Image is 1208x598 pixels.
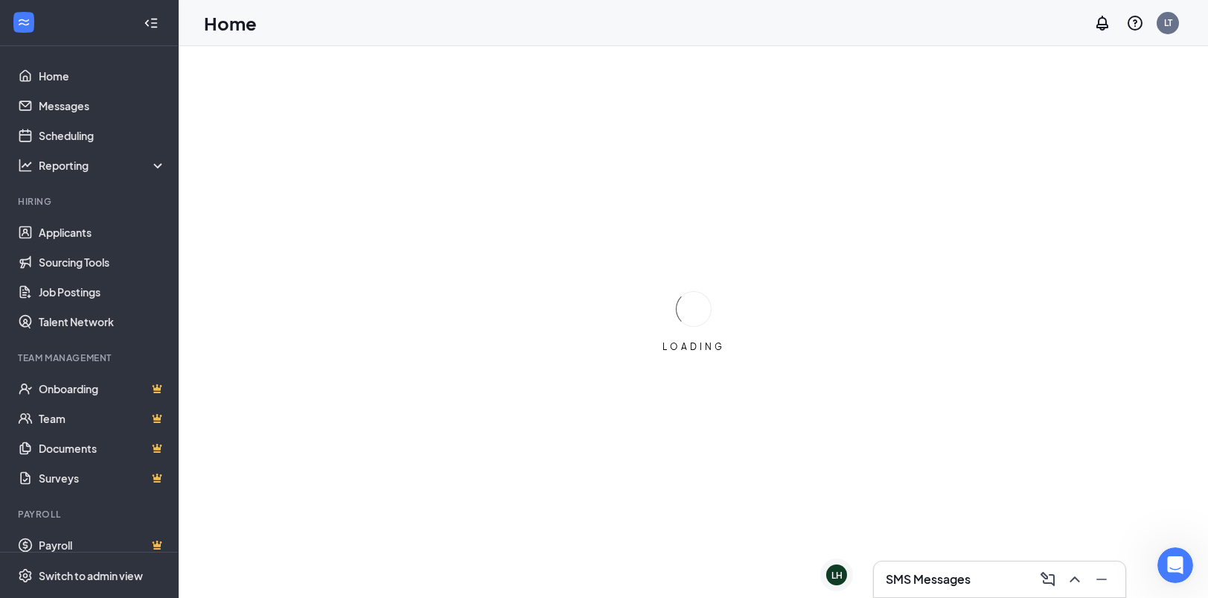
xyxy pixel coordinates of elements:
[39,404,166,433] a: TeamCrown
[39,463,166,493] a: SurveysCrown
[1066,570,1084,588] svg: ChevronUp
[1036,567,1060,591] button: ComposeMessage
[1039,570,1057,588] svg: ComposeMessage
[16,15,31,30] svg: WorkstreamLogo
[39,158,167,173] div: Reporting
[39,568,143,583] div: Switch to admin view
[39,217,166,247] a: Applicants
[1090,567,1113,591] button: Minimize
[18,352,163,364] div: Team Management
[39,530,166,560] a: PayrollCrown
[39,121,166,150] a: Scheduling
[144,16,159,31] svg: Collapse
[1063,567,1087,591] button: ChevronUp
[39,433,166,463] a: DocumentsCrown
[18,568,33,583] svg: Settings
[831,569,843,582] div: LH
[39,247,166,277] a: Sourcing Tools
[39,91,166,121] a: Messages
[1164,16,1172,29] div: LT
[886,571,971,588] h3: SMS Messages
[656,340,731,353] div: LOADING
[18,508,163,521] div: Payroll
[39,307,166,337] a: Talent Network
[1093,14,1111,32] svg: Notifications
[39,61,166,91] a: Home
[1126,14,1144,32] svg: QuestionInfo
[18,158,33,173] svg: Analysis
[1157,547,1193,583] iframe: Intercom live chat
[204,10,257,36] h1: Home
[1093,570,1110,588] svg: Minimize
[39,277,166,307] a: Job Postings
[18,195,163,208] div: Hiring
[39,374,166,404] a: OnboardingCrown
